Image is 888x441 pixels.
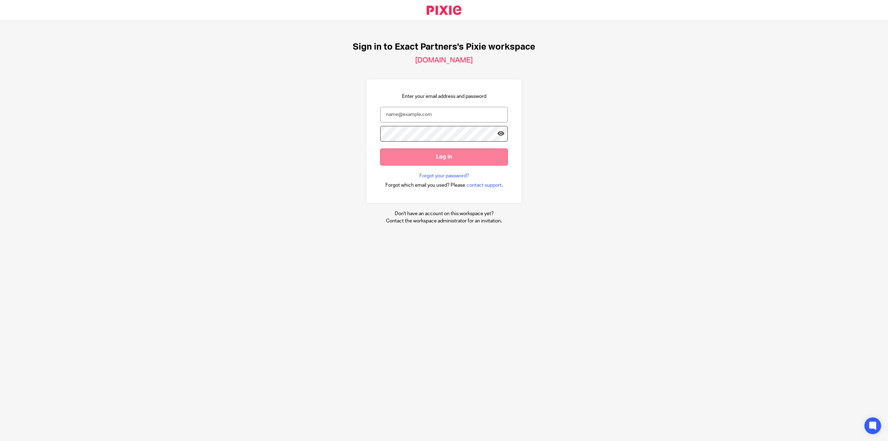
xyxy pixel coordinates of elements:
[415,56,473,65] h2: [DOMAIN_NAME]
[467,182,502,189] span: contact support
[402,93,486,100] p: Enter your email address and password
[386,210,502,217] p: Don't have an account on this workspace yet?
[419,172,469,179] a: Forgot your password?
[386,218,502,224] p: Contact the workspace administrator for an invitation.
[380,149,508,166] input: Log in
[385,182,465,189] span: Forgot which email you used? Please
[353,42,535,52] h1: Sign in to Exact Partners's Pixie workspace
[385,181,503,189] div: .
[380,107,508,122] input: name@example.com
